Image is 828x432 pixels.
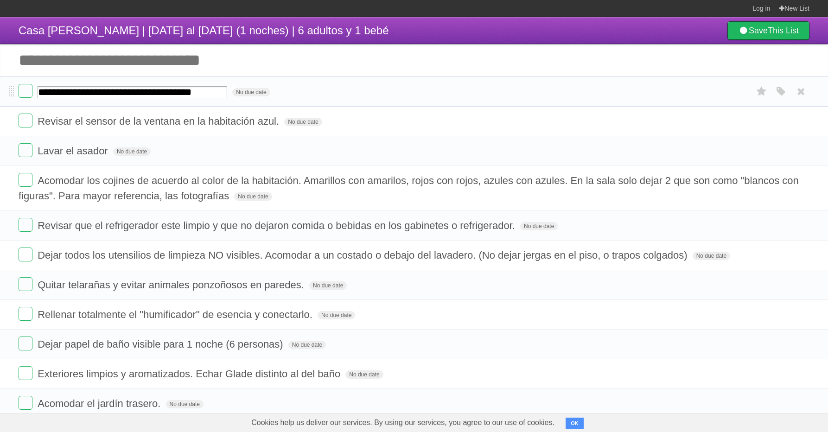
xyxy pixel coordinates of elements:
[19,218,32,232] label: Done
[19,84,32,98] label: Done
[19,366,32,380] label: Done
[113,147,151,156] span: No due date
[318,311,355,319] span: No due date
[38,309,315,320] span: Rellenar totalmente el "humificador" de esencia y conectarlo.
[309,281,347,290] span: No due date
[288,341,326,349] span: No due date
[19,307,32,321] label: Done
[727,21,809,40] a: SaveThis List
[19,396,32,410] label: Done
[38,368,343,380] span: Exteriores limpios y aromatizados. Echar Glade distinto al del baño
[166,400,204,408] span: No due date
[693,252,730,260] span: No due date
[38,115,281,127] span: Revisar el sensor de la ventana en la habitación azul.
[38,145,110,157] span: Lavar el asador
[284,118,322,126] span: No due date
[38,338,286,350] span: Dejar papel de baño visible para 1 noche (6 personas)
[19,24,389,37] span: Casa [PERSON_NAME] | [DATE] al [DATE] (1 noches) | 6 adultos y 1 bebé
[768,26,799,35] b: This List
[19,114,32,127] label: Done
[19,173,32,187] label: Done
[38,220,517,231] span: Revisar que el refrigerador este limpio y que no dejaron comida o bebidas en los gabinetes o refr...
[345,370,383,379] span: No due date
[234,192,272,201] span: No due date
[19,143,32,157] label: Done
[19,175,799,202] span: Acomodar los cojines de acuerdo al color de la habitación. Amarillos con amarilos, rojos con rojo...
[19,277,32,291] label: Done
[232,88,270,96] span: No due date
[38,398,163,409] span: Acomodar el jardín trasero.
[19,248,32,261] label: Done
[242,413,564,432] span: Cookies help us deliver our services. By using our services, you agree to our use of cookies.
[753,84,771,99] label: Star task
[566,418,584,429] button: OK
[38,279,306,291] span: Quitar telarañas y evitar animales ponzoñosos en paredes.
[38,249,689,261] span: Dejar todos los utensilios de limpieza NO visibles. Acomodar a un costado o debajo del lavadero. ...
[19,337,32,350] label: Done
[520,222,558,230] span: No due date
